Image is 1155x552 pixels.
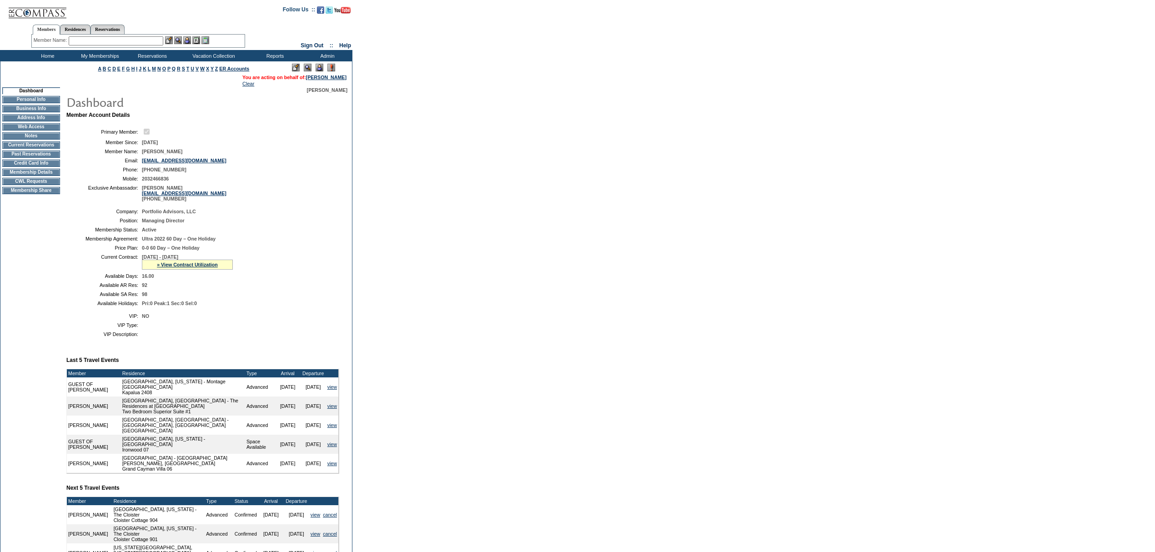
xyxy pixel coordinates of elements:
[70,158,138,163] td: Email:
[334,9,351,15] a: Subscribe to our YouTube Channel
[300,50,352,61] td: Admin
[2,151,60,158] td: Past Reservations
[67,505,110,524] td: [PERSON_NAME]
[121,435,245,454] td: [GEOGRAPHIC_DATA], [US_STATE] - [GEOGRAPHIC_DATA] Ironwood 07
[245,396,275,416] td: Advanced
[142,209,196,214] span: Portfolio Advisors, LLC
[33,25,60,35] a: Members
[70,322,138,328] td: VIP Type:
[70,209,138,214] td: Company:
[70,282,138,288] td: Available AR Res:
[131,66,135,71] a: H
[258,524,284,543] td: [DATE]
[122,66,125,71] a: F
[200,66,205,71] a: W
[205,497,233,505] td: Type
[121,369,245,377] td: Residence
[2,178,60,185] td: CWL Requests
[142,236,216,241] span: Ultra 2022 60 Day – One Holiday
[242,81,254,86] a: Clear
[284,524,309,543] td: [DATE]
[142,301,197,306] span: Pri:0 Peak:1 Sec:0 Sel:0
[67,377,121,396] td: GUEST OF [PERSON_NAME]
[2,96,60,103] td: Personal Info
[142,227,156,232] span: Active
[112,66,116,71] a: D
[66,485,120,491] b: Next 5 Travel Events
[233,505,258,524] td: Confirmed
[2,169,60,176] td: Membership Details
[275,396,301,416] td: [DATE]
[90,25,125,34] a: Reservations
[327,64,335,71] img: Log Concern/Member Elevation
[148,66,151,71] a: L
[327,403,337,409] a: view
[152,66,156,71] a: M
[317,6,324,14] img: Become our fan on Facebook
[67,497,110,505] td: Member
[245,369,275,377] td: Type
[275,435,301,454] td: [DATE]
[66,93,248,111] img: pgTtlDashboard.gif
[275,454,301,473] td: [DATE]
[60,25,90,34] a: Residences
[142,176,169,181] span: 2032466836
[67,524,110,543] td: [PERSON_NAME]
[306,75,346,80] a: [PERSON_NAME]
[258,497,284,505] td: Arrival
[67,396,121,416] td: [PERSON_NAME]
[2,114,60,121] td: Address Info
[70,236,138,241] td: Membership Agreement:
[70,254,138,270] td: Current Contract:
[258,505,284,524] td: [DATE]
[330,42,333,49] span: ::
[275,377,301,396] td: [DATE]
[301,416,326,435] td: [DATE]
[70,167,138,172] td: Phone:
[70,273,138,279] td: Available Days:
[112,497,205,505] td: Residence
[191,66,194,71] a: U
[301,377,326,396] td: [DATE]
[326,9,333,15] a: Follow us on Twitter
[67,369,121,377] td: Member
[142,245,200,251] span: 0-0 60 Day – One Holiday
[339,42,351,49] a: Help
[2,105,60,112] td: Business Info
[98,66,101,71] a: A
[67,435,121,454] td: GUEST OF [PERSON_NAME]
[112,524,205,543] td: [GEOGRAPHIC_DATA], [US_STATE] - The Cloister Cloister Cottage 901
[70,185,138,201] td: Exclusive Ambassador:
[311,531,320,537] a: view
[2,87,60,94] td: Dashboard
[2,160,60,167] td: Credit Card Info
[73,50,125,61] td: My Memberships
[211,66,214,71] a: Y
[143,66,146,71] a: K
[142,191,226,196] a: [EMAIL_ADDRESS][DOMAIN_NAME]
[245,416,275,435] td: Advanced
[316,64,323,71] img: Impersonate
[233,497,258,505] td: Status
[307,87,347,93] span: [PERSON_NAME]
[142,185,226,201] span: [PERSON_NAME] [PHONE_NUMBER]
[192,36,200,44] img: Reservations
[142,149,182,154] span: [PERSON_NAME]
[70,291,138,297] td: Available SA Res:
[66,357,119,363] b: Last 5 Travel Events
[103,66,106,71] a: B
[142,291,147,297] span: 98
[162,66,166,71] a: O
[70,301,138,306] td: Available Holidays:
[327,384,337,390] a: view
[142,313,149,319] span: NO
[248,50,300,61] td: Reports
[186,66,190,71] a: T
[121,416,245,435] td: [GEOGRAPHIC_DATA], [GEOGRAPHIC_DATA] - [GEOGRAPHIC_DATA], [GEOGRAPHIC_DATA] [GEOGRAPHIC_DATA]
[70,313,138,319] td: VIP:
[139,66,141,71] a: J
[126,66,130,71] a: G
[2,132,60,140] td: Notes
[121,396,245,416] td: [GEOGRAPHIC_DATA], [GEOGRAPHIC_DATA] - The Residences at [GEOGRAPHIC_DATA] Two Bedroom Superior S...
[317,9,324,15] a: Become our fan on Facebook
